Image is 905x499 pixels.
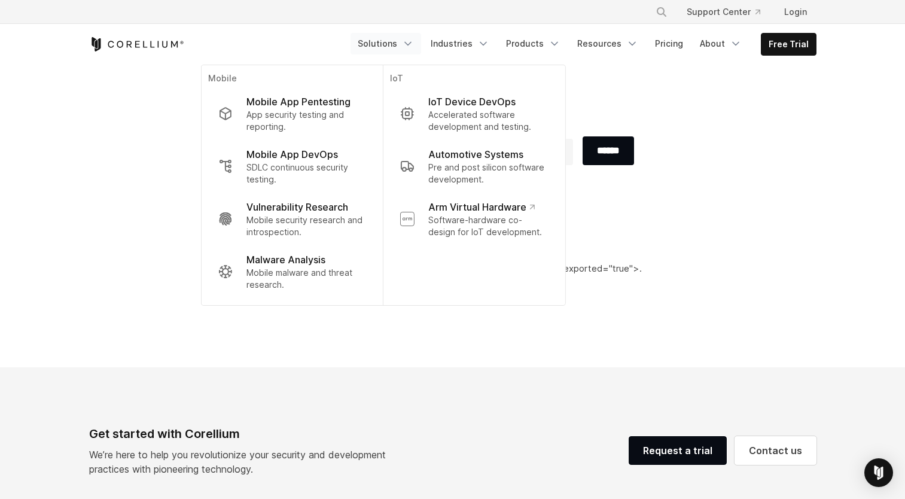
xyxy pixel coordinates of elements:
[428,147,523,162] p: Automotive Systems
[89,448,395,476] p: We’re here to help you revolutionize your security and development practices with pioneering tech...
[351,33,421,54] a: Solutions
[246,200,348,214] p: Vulnerability Research
[428,214,548,238] p: Software-hardware co-design for IoT development.
[629,436,727,465] a: Request a trial
[390,140,557,193] a: Automotive Systems Pre and post silicon software development.
[246,252,325,267] p: Malware Analysis
[208,245,375,298] a: Malware Analysis Mobile malware and threat research.
[677,1,770,23] a: Support Center
[246,147,338,162] p: Mobile App DevOps
[208,87,375,140] a: Mobile App Pentesting App security testing and reporting.
[864,458,893,487] div: Open Intercom Messenger
[693,33,749,54] a: About
[423,33,496,54] a: Industries
[570,33,645,54] a: Resources
[246,162,365,185] p: SDLC continuous security testing.
[208,140,375,193] a: Mobile App DevOps SDLC continuous security testing.
[246,109,365,133] p: App security testing and reporting.
[208,72,375,87] p: Mobile
[390,193,557,245] a: Arm Virtual Hardware Software-hardware co-design for IoT development.
[246,214,365,238] p: Mobile security research and introspection.
[351,33,816,56] div: Navigation Menu
[428,162,548,185] p: Pre and post silicon software development.
[390,87,557,140] a: IoT Device DevOps Accelerated software development and testing.
[428,95,516,109] p: IoT Device DevOps
[775,1,816,23] a: Login
[641,1,816,23] div: Navigation Menu
[246,95,351,109] p: Mobile App Pentesting
[428,109,548,133] p: Accelerated software development and testing.
[89,37,184,51] a: Corellium Home
[208,193,375,245] a: Vulnerability Research Mobile security research and introspection.
[390,72,557,87] p: IoT
[651,1,672,23] button: Search
[648,33,690,54] a: Pricing
[761,34,816,55] a: Free Trial
[246,267,365,291] p: Mobile malware and threat research.
[735,436,816,465] a: Contact us
[499,33,568,54] a: Products
[428,200,534,214] p: Arm Virtual Hardware
[89,425,395,443] div: Get started with Corellium
[245,263,634,286] div: [DATE] ="com.android.gallery3d.gadget.PhotoAppWidgetProvider" d:exported="true">. File: AndroidMa...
